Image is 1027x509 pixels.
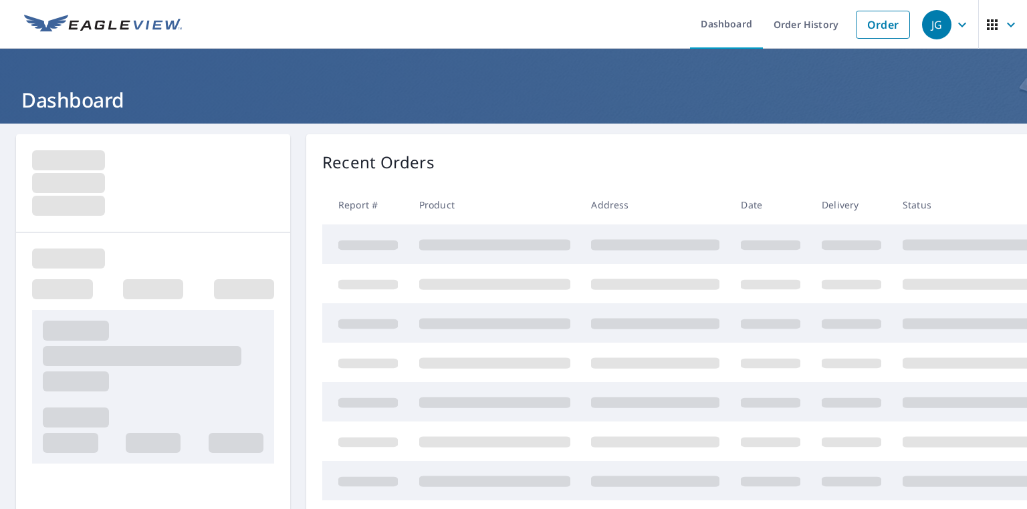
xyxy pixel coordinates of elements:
th: Product [409,185,581,224]
th: Address [580,185,730,224]
a: Order [856,11,910,39]
th: Report # [322,185,409,224]
img: EV Logo [24,15,182,35]
th: Date [730,185,811,224]
div: JG [922,10,951,39]
p: Recent Orders [322,150,435,174]
th: Delivery [811,185,892,224]
h1: Dashboard [16,86,1011,114]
